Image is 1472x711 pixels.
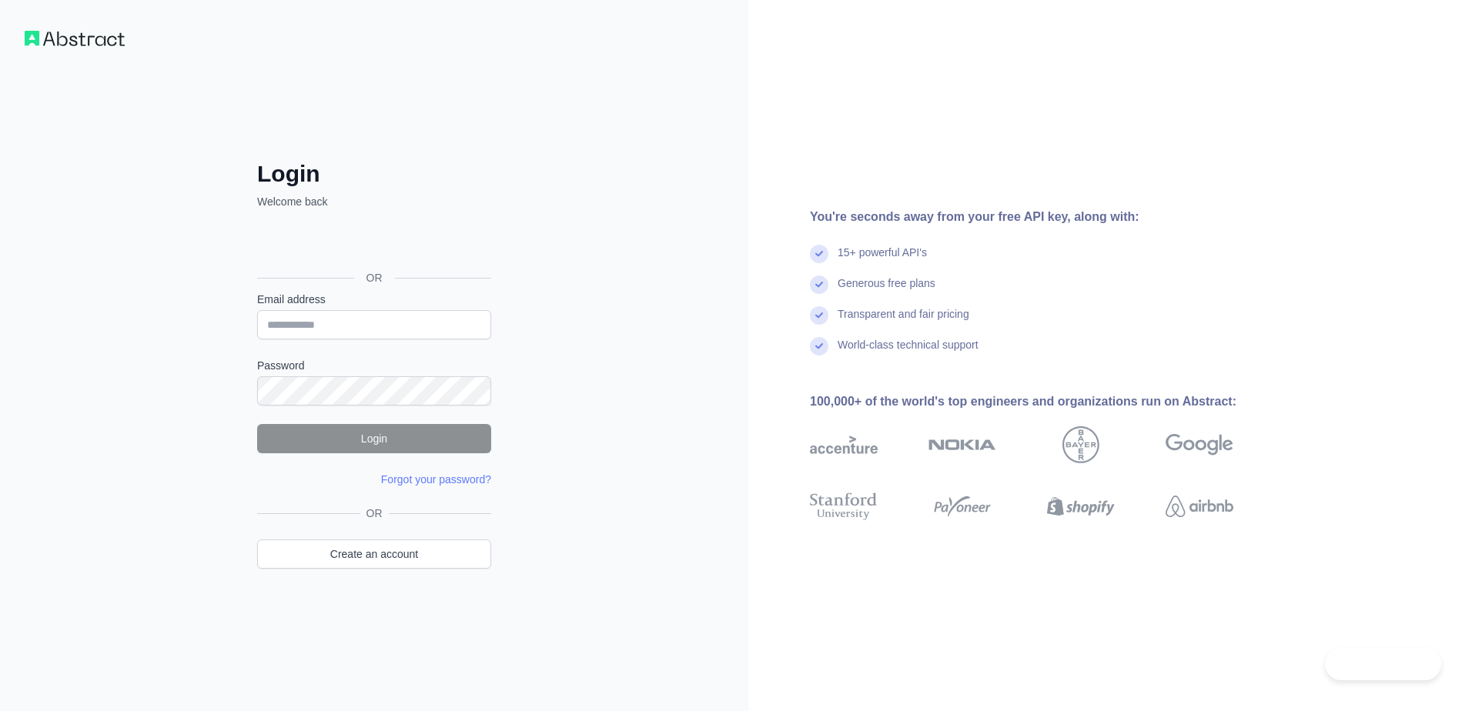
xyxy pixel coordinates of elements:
img: nokia [928,426,996,463]
div: 15+ powerful API's [838,245,927,275]
img: check mark [810,275,828,294]
img: airbnb [1166,489,1233,523]
img: check mark [810,337,828,355]
div: Transparent and fair pricing [838,306,969,337]
span: OR [354,270,395,285]
div: 100,000+ of the world's top engineers and organizations run on Abstract: [810,392,1283,411]
div: Generous free plans [838,275,935,306]
span: OR [360,506,389,521]
img: accenture [810,426,878,463]
div: You're seconds away from your free API key, along with: [810,208,1283,226]
img: google [1166,426,1233,463]
img: payoneer [928,489,996,523]
button: Login [257,424,491,453]
label: Password [257,358,491,373]
a: Create an account [257,539,491,569]
label: Email address [257,292,491,307]
a: Forgot your password? [381,473,491,486]
iframe: Toggle Customer Support [1325,648,1441,680]
p: Welcome back [257,194,491,209]
img: stanford university [810,489,878,523]
img: check mark [810,306,828,325]
img: shopify [1047,489,1115,523]
img: Workflow [25,31,125,46]
h2: Login [257,160,491,188]
img: check mark [810,245,828,263]
div: World-class technical support [838,337,979,368]
iframe: Sign in with Google Button [249,226,496,260]
img: bayer [1062,426,1099,463]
